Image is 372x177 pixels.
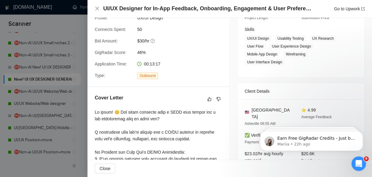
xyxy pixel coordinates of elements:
[95,73,105,78] span: Type:
[245,59,285,65] span: User Interface Design
[95,94,123,102] h5: Cover Letter
[269,43,313,50] span: User Experience Design
[137,15,228,21] span: UX/UI Design
[310,35,336,42] span: UX Research
[275,35,306,42] span: Usability Testing
[103,5,312,12] h4: UI/UX Designer for In-App Feedback, Onboarding, Engagement & User Preferences Calibration
[144,62,160,66] span: 00:13:17
[351,156,366,171] iframe: Intercom live chat
[245,140,278,144] span: Payment Verification
[245,110,249,114] img: 🇺🇸
[215,95,222,103] button: dislike
[207,97,212,102] span: like
[137,62,141,66] span: clock-circle
[301,16,329,20] span: Submission Price
[100,165,110,172] span: Close
[361,7,365,11] span: export
[245,16,268,20] span: Project Length
[95,6,100,11] button: Close
[206,95,213,103] button: like
[245,35,272,42] span: UX/UI Design
[95,38,118,43] span: Bid Amount:
[252,107,291,120] span: [GEOGRAPHIC_DATA]
[283,51,308,58] span: Wireframing
[95,50,126,55] span: GigRadar Score:
[245,83,357,99] div: Client Details
[245,43,266,50] span: User Flow
[245,51,280,58] span: Mobile App Design
[137,26,228,33] span: 50
[301,108,316,112] span: ⭐ 4.99
[245,133,265,138] span: ✅ Verified
[95,62,127,66] span: Application Time:
[95,15,108,20] span: Profile:
[95,27,126,32] span: Connects Spent:
[137,49,228,56] span: 46%
[95,164,115,173] button: Close
[216,97,221,102] span: dislike
[251,118,372,161] iframe: Intercom notifications message
[334,6,365,11] a: Go to Upworkexport
[245,27,255,32] span: Skills
[150,38,155,43] span: question-circle
[245,122,275,126] span: Asheville 06:55 AM
[137,72,158,79] span: Outbound
[301,115,332,119] span: Average Feedback
[245,151,283,163] span: $23.02/hr avg hourly rate paid
[137,38,228,44] span: $30/hr
[95,6,100,11] span: close
[364,156,369,161] span: 9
